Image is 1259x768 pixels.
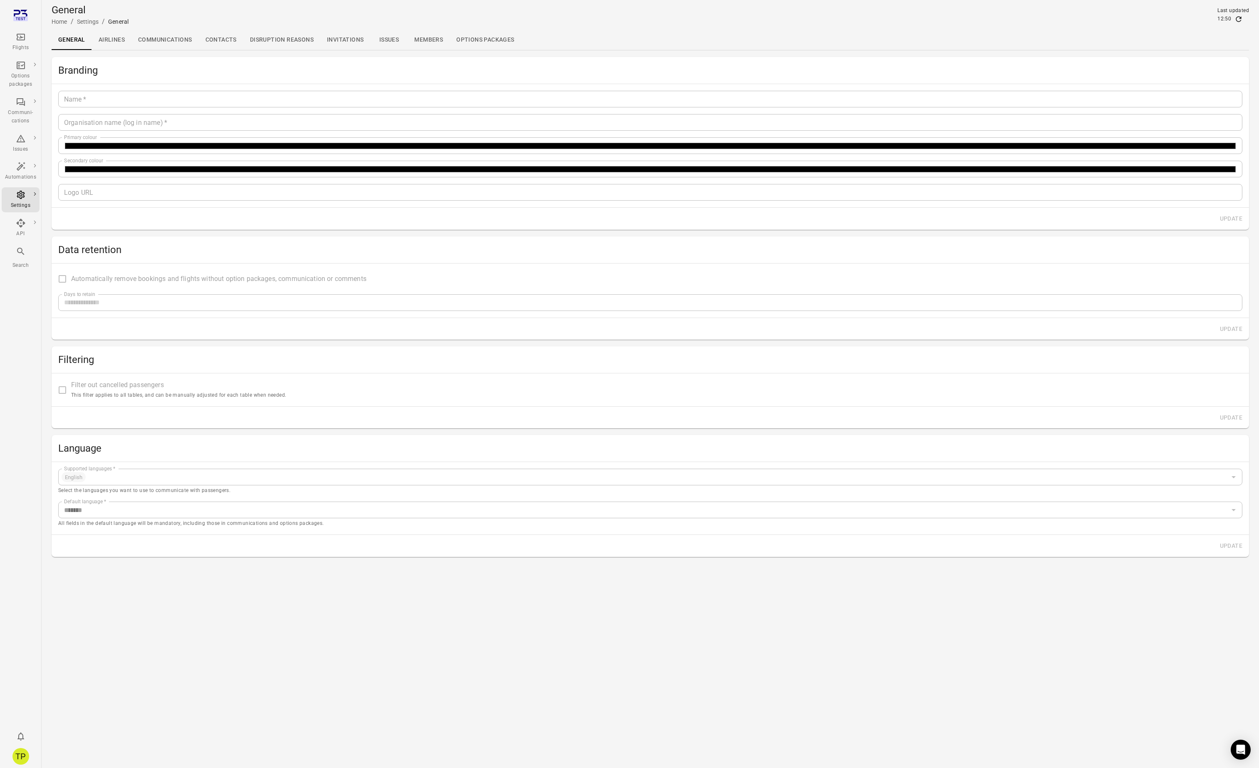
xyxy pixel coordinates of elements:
[92,30,131,50] a: Airlines
[64,465,115,472] label: Supported languages
[58,487,1242,495] p: Select the languages you want to use to communicate with passengers.
[12,748,29,765] div: TP
[102,17,105,27] li: /
[58,243,1242,256] h2: Data retention
[58,519,1242,528] p: All fields in the default language will be mandatory, including those in communications and optio...
[71,380,286,400] span: Filter out cancelled passengers
[1217,15,1231,23] div: 12:50
[58,64,1242,77] h2: Branding
[1231,740,1251,760] div: Open Intercom Messenger
[5,173,36,181] div: Automations
[5,72,36,89] div: Options packages
[2,187,40,212] a: Settings
[199,30,243,50] a: Contacts
[5,261,36,270] div: Search
[2,94,40,128] a: Communi-cations
[5,109,36,125] div: Communi-cations
[2,131,40,156] a: Issues
[108,17,129,26] div: General
[2,30,40,55] a: Flights
[1234,15,1243,23] button: Refresh data
[77,18,99,25] a: Settings
[320,30,370,50] a: Invitations
[71,274,366,284] span: Automatically remove bookings and flights without option packages, communication or comments
[5,201,36,210] div: Settings
[243,30,320,50] a: Disruption reasons
[58,442,1242,455] h2: Language
[64,498,106,505] label: Default language
[370,30,408,50] a: Issues
[52,17,129,27] nav: Breadcrumbs
[5,44,36,52] div: Flights
[12,728,29,745] button: Notifications
[131,30,199,50] a: Communications
[2,159,40,184] a: Automations
[64,157,103,164] label: Secondary colour
[5,230,36,238] div: API
[52,3,129,17] h1: General
[5,145,36,154] div: Issues
[2,244,40,272] button: Search
[64,291,95,298] label: Days to retain
[52,30,1249,50] div: Local navigation
[9,745,32,768] button: Tómas Páll Máté
[408,30,450,50] a: Members
[2,58,40,91] a: Options packages
[52,18,67,25] a: Home
[450,30,521,50] a: Options packages
[64,134,97,141] label: Primary colour
[52,30,92,50] a: General
[1217,7,1249,15] div: Last updated
[2,216,40,241] a: API
[71,17,74,27] li: /
[58,353,1242,366] h2: Filtering
[71,391,286,400] p: This filter applies to all tables, and can be manually adjusted for each table when needed.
